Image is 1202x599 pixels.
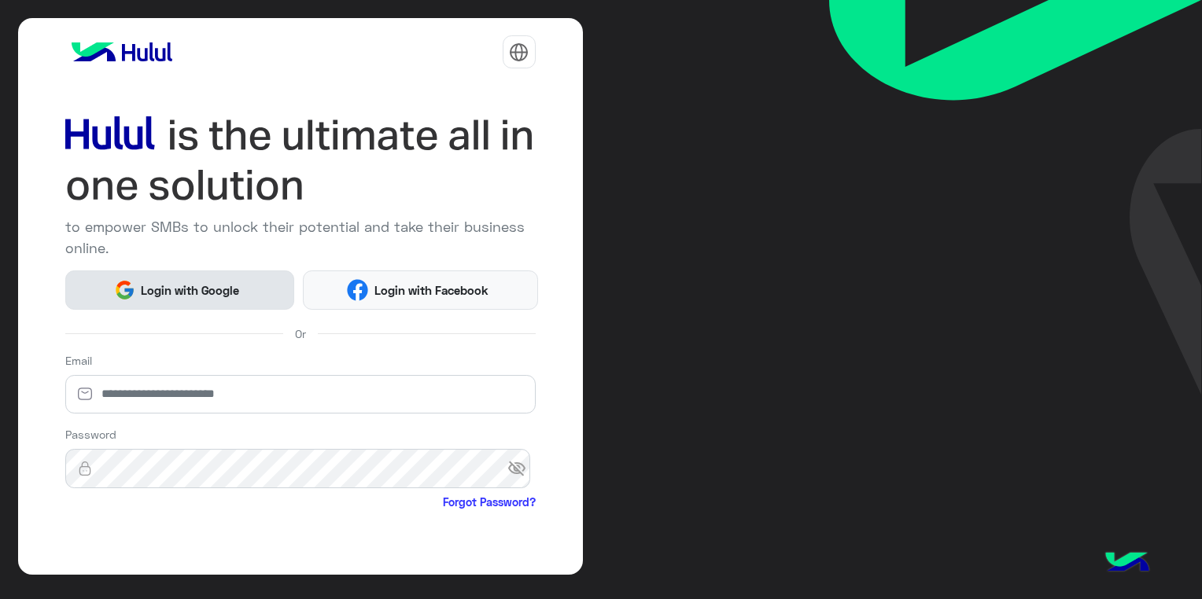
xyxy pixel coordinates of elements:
[1100,536,1155,591] img: hulul-logo.png
[295,325,306,342] span: Or
[65,36,179,68] img: logo
[135,281,245,299] span: Login with Google
[65,513,304,575] iframe: reCAPTCHA
[65,352,92,369] label: Email
[65,461,105,476] img: lock
[65,386,105,402] img: email
[65,216,536,259] p: to empower SMBs to unlock their potential and take their business online.
[65,426,116,443] label: Password
[368,281,494,299] span: Login with Facebook
[443,494,536,510] a: Forgot Password?
[303,270,538,310] button: Login with Facebook
[65,110,536,211] img: hululLoginTitle_EN.svg
[509,42,529,62] img: tab
[347,279,368,300] img: Facebook
[114,279,135,300] img: Google
[507,454,536,483] span: visibility_off
[65,270,295,310] button: Login with Google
